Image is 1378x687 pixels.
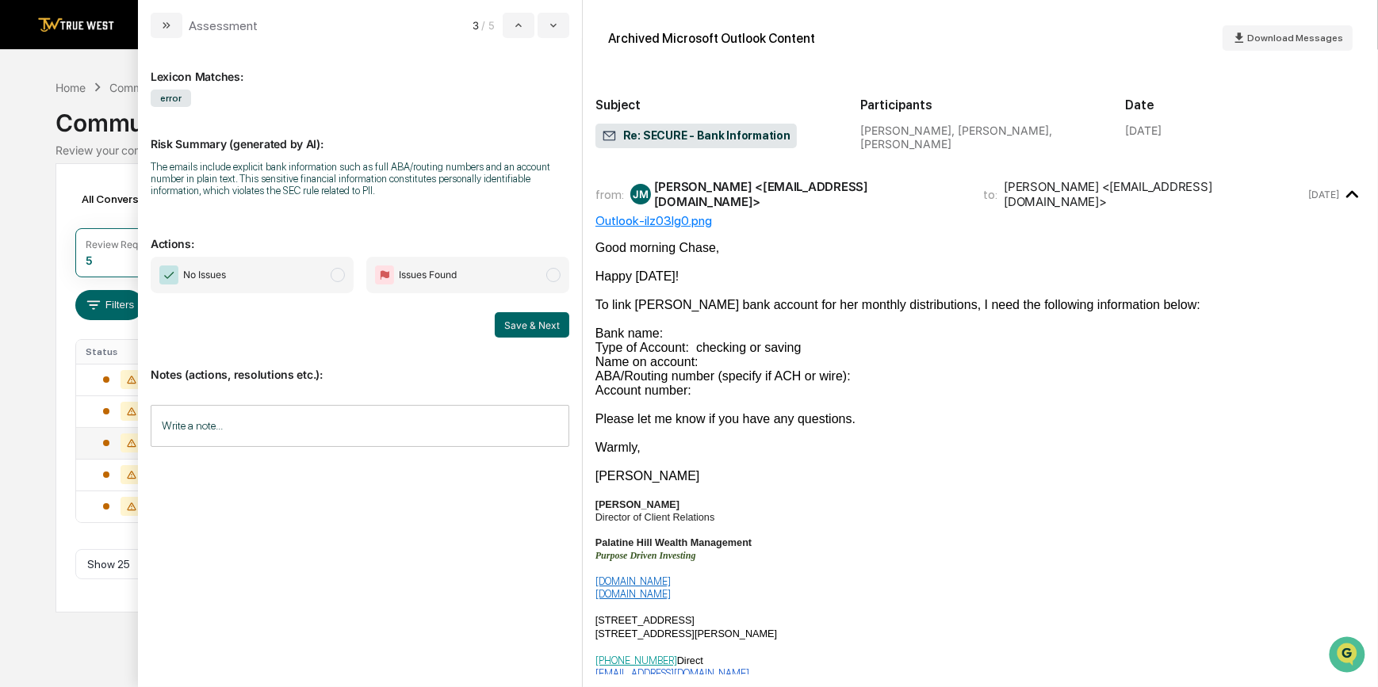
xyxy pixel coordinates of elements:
div: All Conversations [75,186,195,212]
div: Lexicon Matches: [151,51,569,83]
span: Re: SECURE - Bank Information [602,128,790,144]
span: [STREET_ADDRESS] [595,615,695,626]
h2: Date [1126,97,1365,113]
span: Data Lookup [32,230,100,246]
p: Risk Summary (generated by AI): [151,118,569,151]
h2: Subject [595,97,835,113]
div: [PERSON_NAME] [595,469,1365,483]
span: Download Messages [1247,32,1343,44]
span: from: [595,187,624,202]
span: / 5 [482,19,500,32]
h2: Participants [860,97,1100,113]
div: Home [56,81,86,94]
i: Purpose Driven Investing [595,550,696,561]
span: [STREET_ADDRESS][PERSON_NAME] [595,628,777,639]
a: [PHONE_NUMBER] [595,655,677,666]
div: Start new chat [54,121,260,137]
a: [DOMAIN_NAME] [595,588,671,600]
div: Archived Microsoft Outlook Content [608,31,815,46]
div: The emails include explicit bank information such as full ABA/routing numbers and an account numb... [151,161,569,197]
span: 3 [473,19,479,32]
span: error [151,90,191,107]
span: Attestations [131,200,197,216]
div: Communications Archive [56,96,1323,137]
div: Outlook-ilz03lg0.png [595,213,1365,228]
div: ABA/Routing number (specify if ACH or wire): [595,369,1365,384]
div: Account number: [595,384,1365,398]
div: Warmly, [595,441,1365,455]
div: Review Required [86,239,162,250]
a: 🗄️Attestations [109,193,203,222]
img: logo [38,17,114,32]
th: Status [76,340,171,364]
span: Issues Found [399,267,457,283]
a: 🔎Data Lookup [10,223,106,252]
a: [DOMAIN_NAME] [595,575,671,587]
button: Filters [75,290,144,320]
a: Powered byPylon [112,268,192,281]
b: Palatine Hill Wealth Management [595,537,752,548]
div: To link [PERSON_NAME] bank account for her monthly distributions, I need the following informatio... [595,298,1365,312]
div: 🔎 [16,231,29,244]
div: 5 [86,254,93,267]
div: Communications Archive [109,81,238,94]
div: Good morning Chase, [595,241,1365,255]
time: Thursday, July 17, 2025 at 10:33:06 AM [1308,189,1339,200]
span: Preclearance [32,200,102,216]
span: No Issues [183,267,226,283]
div: Bank name: [595,326,1365,341]
div: Review your communication records across channels [56,143,1323,157]
img: Checkmark [159,265,178,284]
p: Actions: [151,218,569,250]
img: 1746055101610-c473b297-6a78-478c-a979-82029cc54cd1 [16,121,44,150]
button: Download Messages [1223,25,1353,51]
div: Name on account: [595,355,1365,369]
div: Assessment [189,18,258,33]
img: Flag [375,265,394,284]
button: Start new chat [270,126,289,145]
div: [DATE] [1126,124,1162,137]
iframe: Open customer support [1327,635,1370,677]
a: [EMAIL_ADDRESS][DOMAIN_NAME] [595,667,749,679]
div: Happy [DATE]! [595,269,1365,284]
p: Notes (actions, resolutions etc.): [151,349,569,381]
b: [PERSON_NAME] [595,499,679,510]
div: [PERSON_NAME] <[EMAIL_ADDRESS][DOMAIN_NAME]> [1004,179,1305,209]
a: 🖐️Preclearance [10,193,109,222]
span: Direct [677,655,703,666]
span: Director of Client Relations [595,512,715,523]
div: [PERSON_NAME], [PERSON_NAME], [PERSON_NAME] [860,124,1100,151]
button: Save & Next [495,312,569,338]
div: Type of Account: checking or saving [595,341,1365,355]
div: [PERSON_NAME] <[EMAIL_ADDRESS][DOMAIN_NAME]> [654,179,965,209]
span: to: [983,187,997,202]
span: Pylon [158,269,192,281]
div: Please let me know if you have any questions. [595,412,1365,426]
div: 🗄️ [115,201,128,214]
div: We're available if you need us! [54,137,201,150]
p: How can we help? [16,33,289,59]
div: 🖐️ [16,201,29,214]
div: JM [630,184,651,204]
